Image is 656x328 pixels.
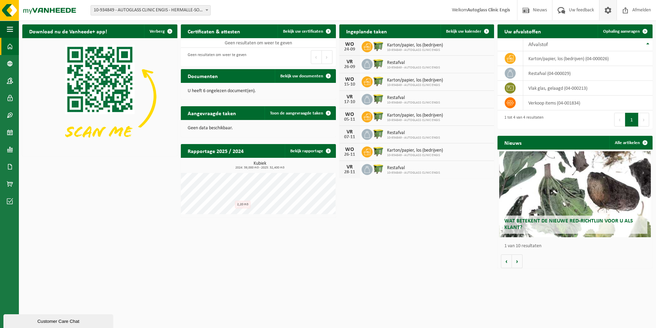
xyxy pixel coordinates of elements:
[504,218,633,230] span: Wat betekent de nieuwe RED-richtlijn voor u als klant?
[387,66,440,70] span: 10-934849 - AUTOGLASS CLINIC ENGIS
[343,112,356,117] div: WO
[181,106,243,120] h2: Aangevraagde taken
[343,152,356,157] div: 26-11
[446,29,481,34] span: Bekijk uw kalender
[3,313,115,328] iframe: chat widget
[343,117,356,122] div: 05-11
[387,78,443,83] span: Karton/papier, los (bedrijven)
[343,47,356,52] div: 24-09
[504,244,649,249] p: 1 van 10 resultaten
[614,113,625,127] button: Previous
[387,95,440,101] span: Restafval
[343,42,356,47] div: WO
[528,42,548,47] span: Afvalstof
[184,50,246,65] div: Geen resultaten om weer te geven
[512,254,523,268] button: Volgende
[343,82,356,87] div: 15-10
[373,40,384,52] img: WB-1100-HPE-GN-51
[625,113,639,127] button: 1
[22,38,177,155] img: Download de VHEPlus App
[639,113,649,127] button: Next
[235,201,250,208] div: 2,20 m3
[499,151,651,237] a: Wat betekent de nieuwe RED-richtlijn voor u als klant?
[91,5,211,15] span: 10-934849 - AUTOGLASS CLINIC ENGIS - HERMALLE-SOUS-HUY
[91,6,210,15] span: 10-934849 - AUTOGLASS CLINIC ENGIS - HERMALLE-SOUS-HUY
[387,148,443,153] span: Karton/papier, los (bedrijven)
[387,113,443,118] span: Karton/papier, los (bedrijven)
[387,153,443,157] span: 10-934849 - AUTOGLASS CLINIC ENGIS
[523,66,653,81] td: restafval (04-000029)
[387,43,443,48] span: Karton/papier, los (bedrijven)
[441,24,493,38] a: Bekijk uw kalender
[343,94,356,100] div: VR
[278,24,335,38] a: Bekijk uw certificaten
[22,24,114,38] h2: Download nu de Vanheede+ app!
[387,101,440,105] span: 10-934849 - AUTOGLASS CLINIC ENGIS
[265,106,335,120] a: Toon de aangevraagde taken
[270,111,323,116] span: Toon de aangevraagde taken
[373,110,384,122] img: WB-1100-HPE-GN-51
[188,126,329,131] p: Geen data beschikbaar.
[322,50,332,64] button: Next
[373,58,384,69] img: WB-1100-HPE-GN-51
[150,29,165,34] span: Verberg
[387,136,440,140] span: 10-934849 - AUTOGLASS CLINIC ENGIS
[184,166,336,170] span: 2024: 39,000 m3 - 2025: 32,400 m3
[387,130,440,136] span: Restafval
[373,128,384,140] img: WB-1100-HPE-GN-51
[373,145,384,157] img: WB-1100-HPE-GN-51
[523,96,653,110] td: verkoop items (04-001834)
[280,74,323,78] span: Bekijk uw documenten
[497,24,548,38] h2: Uw afvalstoffen
[387,171,440,175] span: 10-934849 - AUTOGLASS CLINIC ENGIS
[501,254,512,268] button: Vorige
[343,129,356,135] div: VR
[343,135,356,140] div: 07-11
[184,161,336,170] h3: Kubiek
[181,24,247,38] h2: Certificaten & attesten
[609,136,652,150] a: Alle artikelen
[339,24,394,38] h2: Ingeplande taken
[285,144,335,158] a: Bekijk rapportage
[598,24,652,38] a: Ophaling aanvragen
[501,112,543,127] div: 1 tot 4 van 4 resultaten
[467,8,510,13] strong: Autoglass Clinic Engis
[343,147,356,152] div: WO
[283,29,323,34] span: Bekijk uw certificaten
[311,50,322,64] button: Previous
[387,83,443,87] span: 10-934849 - AUTOGLASS CLINIC ENGIS
[343,170,356,175] div: 28-11
[373,93,384,105] img: WB-1100-HPE-GN-51
[343,77,356,82] div: WO
[387,165,440,171] span: Restafval
[387,60,440,66] span: Restafval
[387,48,443,52] span: 10-934849 - AUTOGLASS CLINIC ENGIS
[603,29,640,34] span: Ophaling aanvragen
[523,81,653,96] td: vlak glas, gelaagd (04-000213)
[343,59,356,65] div: VR
[497,136,528,149] h2: Nieuws
[188,89,329,94] p: U heeft 6 ongelezen document(en).
[523,51,653,66] td: karton/papier, los (bedrijven) (04-000026)
[181,69,225,83] h2: Documenten
[144,24,177,38] button: Verberg
[343,65,356,69] div: 26-09
[387,118,443,122] span: 10-934849 - AUTOGLASS CLINIC ENGIS
[373,75,384,87] img: WB-1100-HPE-GN-51
[181,38,336,48] td: Geen resultaten om weer te geven
[181,144,250,157] h2: Rapportage 2025 / 2024
[373,163,384,175] img: WB-1100-HPE-GN-51
[343,164,356,170] div: VR
[343,100,356,105] div: 17-10
[275,69,335,83] a: Bekijk uw documenten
